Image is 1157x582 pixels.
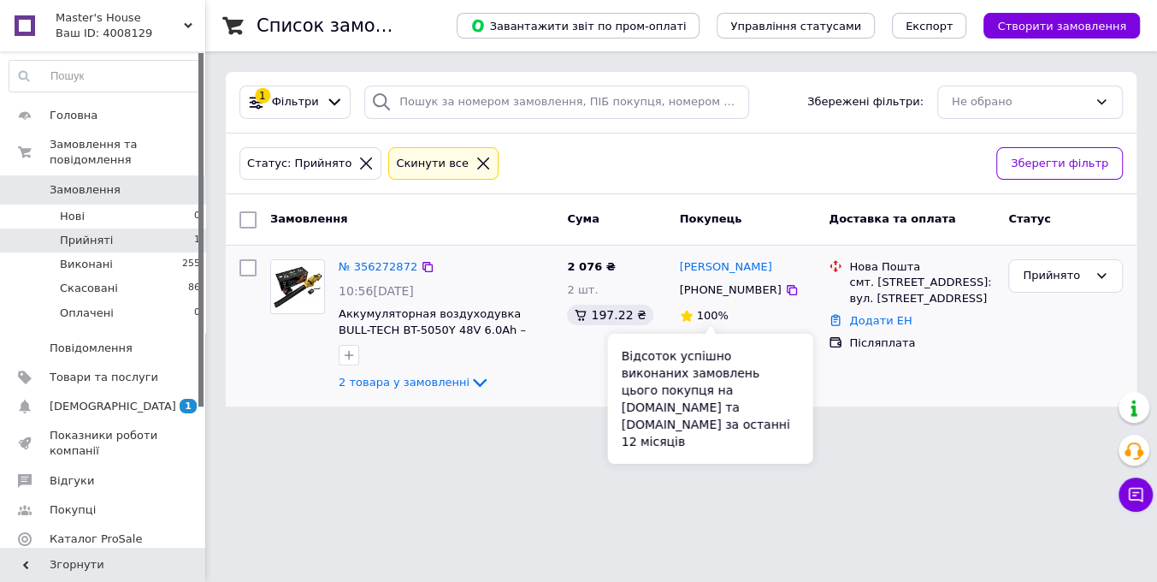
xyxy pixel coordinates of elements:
[829,212,955,225] span: Доставка та оплата
[849,275,995,306] div: смт. [STREET_ADDRESS]: вул. [STREET_ADDRESS]
[60,209,85,224] span: Нові
[730,20,861,33] span: Управління статусами
[270,259,325,314] a: Фото товару
[50,108,97,123] span: Головна
[50,137,205,168] span: Замовлення та повідомлення
[255,88,270,104] div: 1
[50,399,176,414] span: [DEMOGRAPHIC_DATA]
[50,428,158,459] span: Показники роботи компанії
[457,13,700,39] button: Завантажити звіт по пром-оплаті
[567,305,652,325] div: 197.22 ₴
[996,147,1123,181] button: Зберегти фільтр
[60,257,113,272] span: Виконані
[50,370,158,385] span: Товари та послуги
[983,13,1140,39] button: Створити замовлення
[393,155,472,173] div: Cкинути все
[680,212,742,225] span: Покупець
[892,13,967,39] button: Експорт
[1023,267,1088,285] div: Прийнято
[194,233,200,248] span: 1
[697,309,729,322] span: 100%
[807,94,924,110] span: Збережені фільтри:
[906,20,953,33] span: Експорт
[1011,155,1108,173] span: Зберегти фільтр
[188,281,200,296] span: 86
[50,502,96,518] span: Покупці
[567,260,615,273] span: 2 076 ₴
[849,314,912,327] a: Додати ЕН
[182,257,200,272] span: 255
[56,10,184,26] span: Master's House
[9,61,201,92] input: Пошук
[849,336,995,351] div: Післяплата
[50,532,142,547] span: Каталог ProSale
[339,284,414,298] span: 10:56[DATE]
[60,306,114,321] span: Оплачені
[966,19,1140,32] a: Створити замовлення
[717,13,875,39] button: Управління статусами
[1008,212,1051,225] span: Статус
[56,26,205,41] div: Ваш ID: 4008129
[952,93,1088,111] div: Не обрано
[1119,478,1153,512] button: Чат з покупцем
[567,212,599,225] span: Cума
[608,334,813,464] div: Відсоток успішно виконаних замовлень цього покупця на [DOMAIN_NAME] та [DOMAIN_NAME] за останні 1...
[60,281,118,296] span: Скасовані
[339,376,469,389] span: 2 товара у замовленні
[339,307,534,368] a: Аккумуляторная воздуходувка BULL-TECH BT-5050Y 48V 6.0Ah – [GEOGRAPHIC_DATA], гарантия 12 мес
[50,341,133,356] span: Повідомлення
[270,212,347,225] span: Замовлення
[849,259,995,275] div: Нова Пошта
[50,182,121,198] span: Замовлення
[257,15,430,36] h1: Список замовлень
[272,94,319,110] span: Фільтри
[567,283,598,296] span: 2 шт.
[50,473,94,489] span: Відгуки
[364,86,749,119] input: Пошук за номером замовлення, ПІБ покупця, номером телефону, Email, номером накладної
[60,233,113,248] span: Прийняті
[244,155,355,173] div: Статус: Прийнято
[271,260,324,313] img: Фото товару
[180,399,197,413] span: 1
[997,20,1126,33] span: Створити замовлення
[194,209,200,224] span: 0
[676,279,785,301] div: [PHONE_NUMBER]
[339,260,417,273] a: № 356272872
[680,259,772,276] a: [PERSON_NAME]
[194,306,200,321] span: 0
[470,18,686,33] span: Завантажити звіт по пром-оплаті
[339,376,490,389] a: 2 товара у замовленні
